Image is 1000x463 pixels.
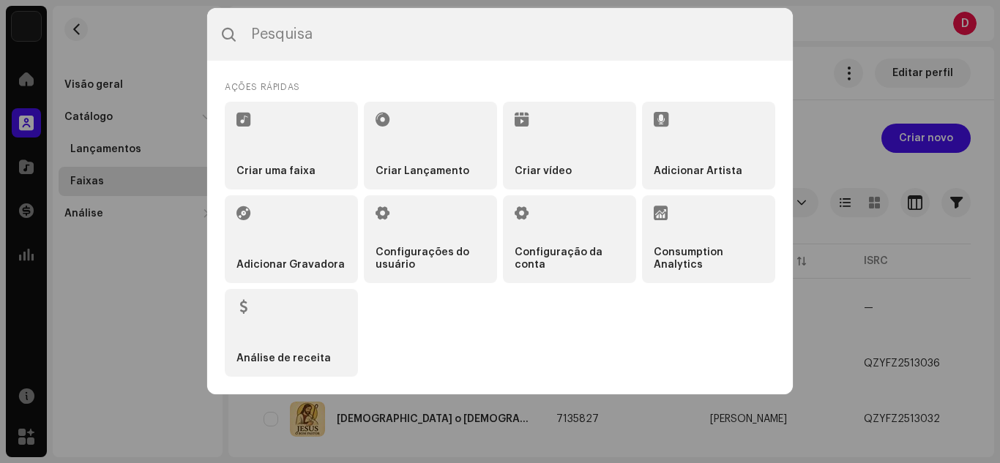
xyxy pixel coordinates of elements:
[515,246,624,271] strong: Configuração da conta
[376,165,469,178] strong: Criar Lançamento
[654,165,742,178] strong: Adicionar Artista
[207,8,793,61] input: Pesquisa
[236,353,331,365] strong: Análise de receita
[236,165,316,178] strong: Criar uma faixa
[225,78,775,96] div: Ações rápidas
[376,246,485,271] strong: Configurações do usuário
[236,259,345,271] strong: Adicionar Gravadora
[654,246,764,271] strong: Consumption Analytics
[515,165,572,178] strong: Criar vídeo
